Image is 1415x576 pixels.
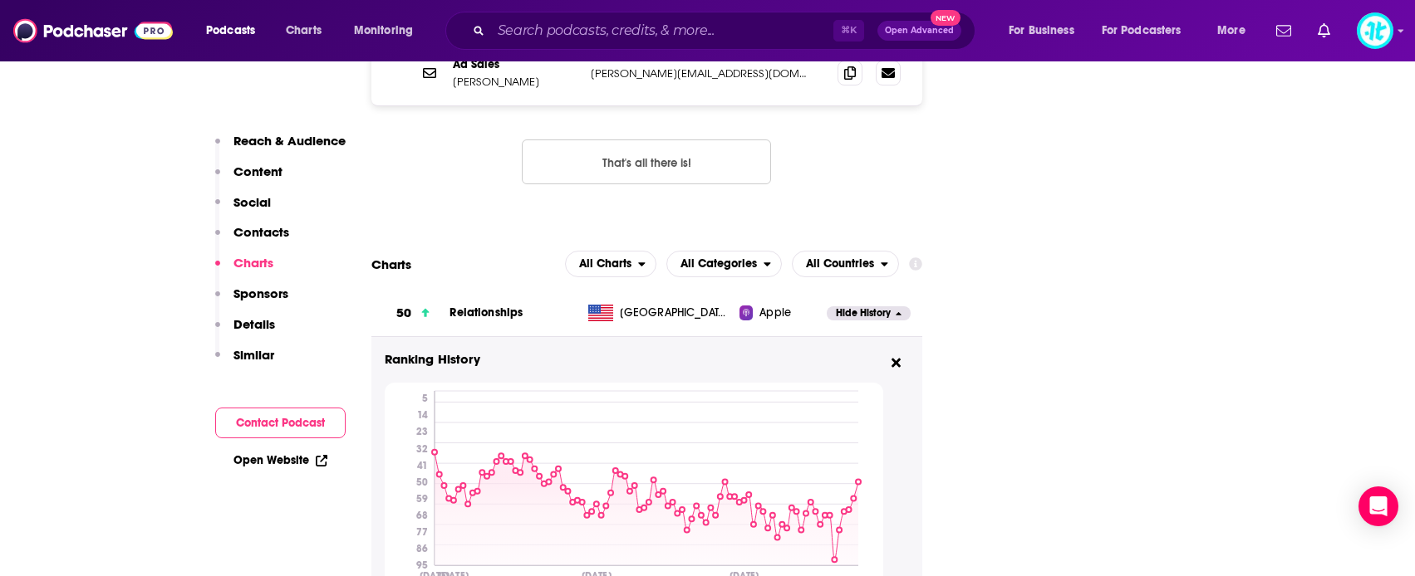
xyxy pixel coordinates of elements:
button: open menu [1206,17,1266,44]
a: Charts [275,17,332,44]
span: All Countries [806,258,874,270]
a: Show notifications dropdown [1311,17,1337,45]
div: Open Intercom Messenger [1358,486,1398,526]
button: Show profile menu [1357,12,1393,49]
button: Contact Podcast [215,408,346,438]
a: Show notifications dropdown [1270,17,1298,45]
button: open menu [1091,17,1206,44]
button: open menu [666,251,782,277]
button: Nothing here. [522,139,771,184]
button: Reach & Audience [215,133,346,164]
tspan: 59 [415,493,427,505]
button: Content [215,164,283,194]
button: Contacts [215,224,289,255]
button: Hide History [827,306,910,320]
a: Relationships [450,305,523,320]
span: All Categories [680,258,757,270]
button: Open AdvancedNew [877,21,961,41]
p: Similar [233,347,274,363]
p: Content [233,164,283,179]
img: Podchaser - Follow, Share and Rate Podcasts [13,15,173,46]
span: Charts [286,19,322,42]
a: [GEOGRAPHIC_DATA] [582,305,739,321]
tspan: 86 [415,543,427,554]
span: Monitoring [354,19,413,42]
a: Open Website [233,453,327,467]
p: Sponsors [233,286,288,301]
span: Hide History [836,306,891,320]
h2: Categories [666,251,782,277]
a: 50 [371,290,450,336]
p: Charts [233,255,273,271]
span: Apple [759,305,791,321]
button: open menu [565,251,656,277]
input: Search podcasts, credits, & more... [491,17,833,44]
p: Details [233,316,275,332]
p: Contacts [233,224,289,240]
button: open menu [194,17,277,44]
p: Social [233,194,271,210]
span: United States [620,305,728,321]
span: ⌘ K [833,20,864,41]
h2: Charts [371,256,411,272]
div: Search podcasts, credits, & more... [461,12,991,50]
button: Social [215,194,271,225]
span: For Podcasters [1102,19,1182,42]
tspan: 68 [415,510,427,521]
button: open menu [342,17,435,44]
span: For Business [1009,19,1074,42]
tspan: 41 [416,459,427,471]
button: Details [215,316,275,347]
span: Open Advanced [885,27,954,35]
img: User Profile [1357,12,1393,49]
h3: 50 [396,304,411,323]
tspan: 32 [415,442,427,454]
button: Charts [215,255,273,286]
button: Sponsors [215,286,288,316]
tspan: 95 [415,559,427,571]
tspan: 14 [416,409,427,421]
button: open menu [997,17,1095,44]
button: Similar [215,347,274,378]
tspan: 23 [415,426,427,437]
h2: Platforms [565,251,656,277]
p: Ad Sales [453,57,577,71]
tspan: 5 [421,393,427,404]
h3: Ranking History [385,350,883,369]
p: [PERSON_NAME][EMAIL_ADDRESS][DOMAIN_NAME] [591,66,811,81]
span: New [931,10,961,26]
span: Logged in as ImpactTheory [1357,12,1393,49]
span: Podcasts [206,19,255,42]
button: open menu [792,251,899,277]
p: Reach & Audience [233,133,346,149]
p: [PERSON_NAME] [453,75,577,89]
span: More [1217,19,1245,42]
h2: Countries [792,251,899,277]
span: All Charts [579,258,631,270]
a: Apple [739,305,827,321]
tspan: 50 [415,476,427,488]
tspan: 77 [415,526,427,538]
